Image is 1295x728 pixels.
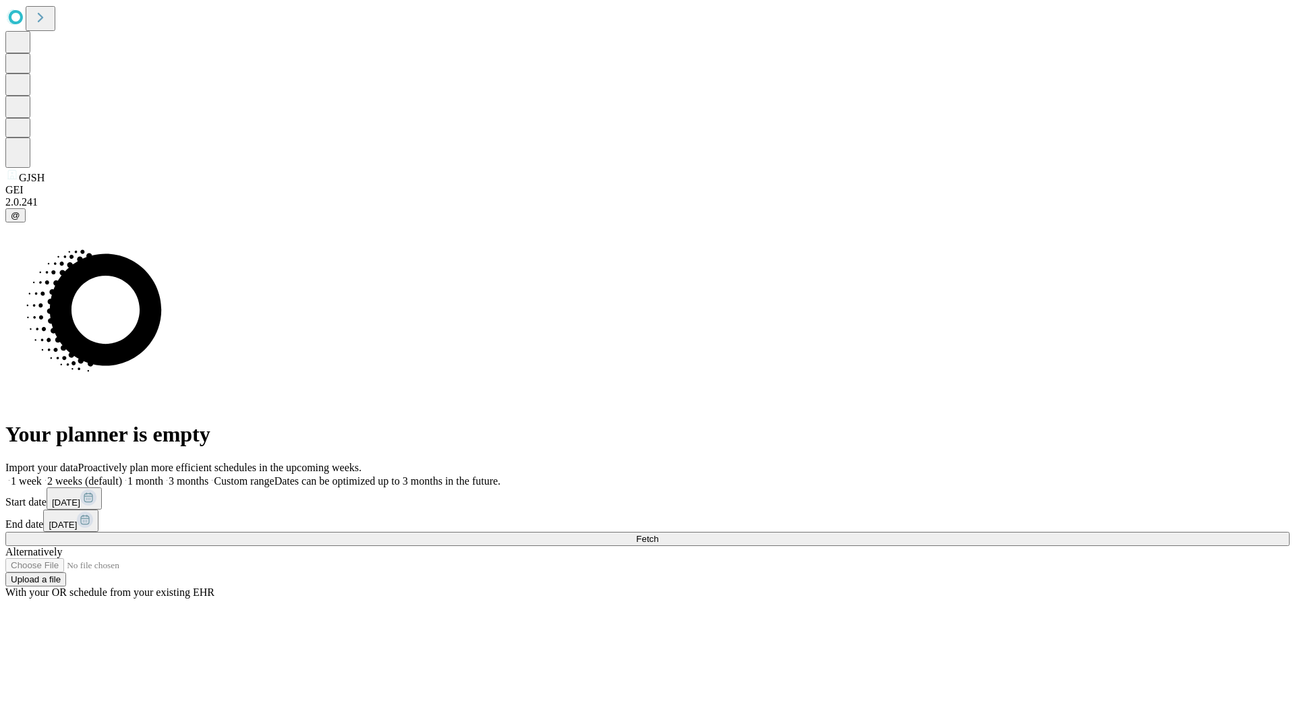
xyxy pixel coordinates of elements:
div: GEI [5,184,1290,196]
span: Import your data [5,462,78,473]
span: Dates can be optimized up to 3 months in the future. [275,475,500,487]
span: 3 months [169,475,208,487]
span: GJSH [19,172,45,183]
span: 1 month [127,475,163,487]
div: 2.0.241 [5,196,1290,208]
span: [DATE] [52,497,80,508]
button: [DATE] [43,510,98,532]
h1: Your planner is empty [5,422,1290,447]
span: Alternatively [5,546,62,557]
span: @ [11,210,20,220]
div: End date [5,510,1290,532]
span: 1 week [11,475,42,487]
span: With your OR schedule from your existing EHR [5,586,214,598]
span: Proactively plan more efficient schedules in the upcoming weeks. [78,462,362,473]
span: 2 weeks (default) [47,475,122,487]
button: Upload a file [5,572,66,586]
span: Custom range [214,475,274,487]
button: [DATE] [47,487,102,510]
div: Start date [5,487,1290,510]
span: Fetch [636,534,658,544]
span: [DATE] [49,520,77,530]
button: Fetch [5,532,1290,546]
button: @ [5,208,26,222]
